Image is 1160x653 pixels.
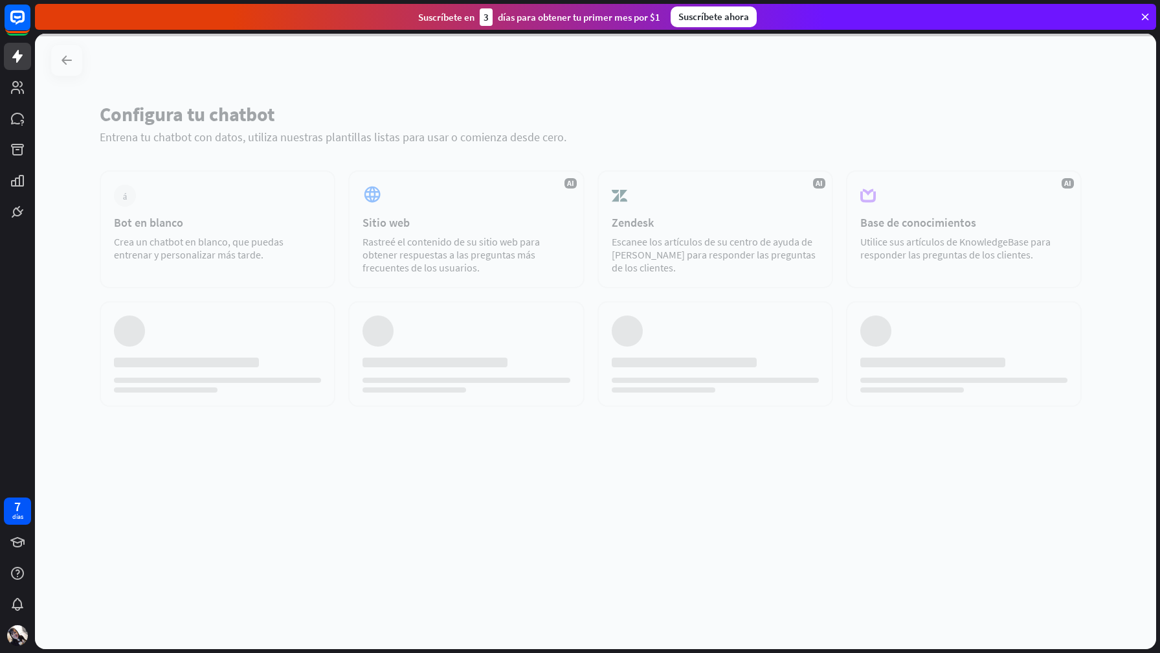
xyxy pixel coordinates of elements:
[498,11,660,23] font: días para obtener tu primer mes por $1
[678,10,749,23] font: Suscríbete ahora
[484,11,489,23] font: 3
[12,512,23,521] font: días
[14,498,21,514] font: 7
[4,498,31,525] a: 7 días
[418,11,474,23] font: Suscríbete en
